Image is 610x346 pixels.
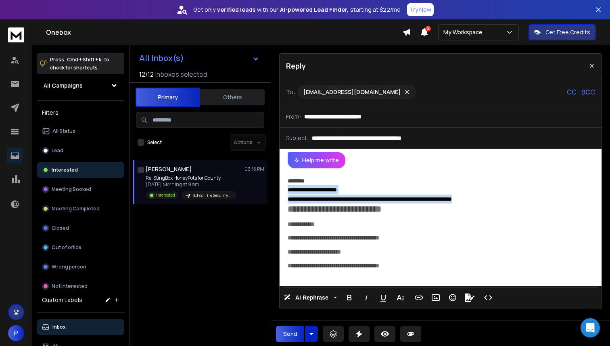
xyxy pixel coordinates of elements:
[8,325,24,341] button: P
[407,3,434,16] button: Try Now
[286,88,295,96] p: To:
[282,289,338,306] button: AI Rephrase
[147,139,162,146] label: Select
[581,87,595,97] p: BCC
[217,6,255,14] strong: verified leads
[37,220,124,236] button: Closed
[146,175,236,181] p: Re: StingBox HoneyPots for County
[37,143,124,159] button: Lead
[133,50,266,66] button: All Inbox(s)
[37,278,124,294] button: Not Interested
[200,88,265,106] button: Others
[52,128,75,134] p: All Status
[136,88,200,107] button: Primary
[443,28,486,36] p: My Workspace
[37,123,124,139] button: All Status
[37,319,124,335] button: Inbox
[529,24,596,40] button: Get Free Credits
[294,294,330,301] span: AI Rephrase
[425,26,431,31] span: 2
[428,289,443,306] button: Insert Image (⌘P)
[567,87,577,97] p: CC
[146,165,192,173] h1: [PERSON_NAME]
[52,167,78,173] p: Interested
[155,69,207,79] h3: Inboxes selected
[376,289,391,306] button: Underline (⌘U)
[37,201,124,217] button: Meeting Completed
[286,134,309,142] p: Subject:
[286,113,301,121] p: From:
[409,6,431,14] p: Try Now
[445,289,460,306] button: Emoticons
[37,259,124,275] button: Wrong person
[8,27,24,42] img: logo
[44,82,83,90] h1: All Campaigns
[146,181,236,188] p: [DATE] Morning at 9 am
[359,289,374,306] button: Italic (⌘I)
[276,326,304,342] button: Send
[303,88,401,96] p: [EMAIL_ADDRESS][DOMAIN_NAME]
[156,192,175,198] p: Interested
[193,193,232,199] p: School IT & Security Campaign [DATE]
[50,56,109,72] p: Press to check for shortcuts.
[411,289,426,306] button: Insert Link (⌘K)
[37,181,124,197] button: Meeting Booked
[193,6,401,14] p: Get only with our starting at $22/mo
[52,147,63,154] p: Lead
[52,264,86,270] p: Wrong person
[37,239,124,256] button: Out of office
[52,283,88,289] p: Not Interested
[52,225,69,231] p: Closed
[66,55,102,64] span: Cmd + Shift + k
[462,289,477,306] button: Signature
[37,162,124,178] button: Interested
[581,318,600,338] div: Open Intercom Messenger
[42,296,82,304] h3: Custom Labels
[280,6,349,14] strong: AI-powered Lead Finder,
[52,206,100,212] p: Meeting Completed
[52,186,91,193] p: Meeting Booked
[286,60,306,71] p: Reply
[37,107,124,118] h3: Filters
[52,244,81,251] p: Out of office
[393,289,408,306] button: More Text
[37,78,124,94] button: All Campaigns
[480,289,496,306] button: Code View
[342,289,357,306] button: Bold (⌘B)
[288,152,345,168] button: Help me write
[244,166,264,172] p: 03:15 PM
[139,54,184,62] h1: All Inbox(s)
[52,324,66,330] p: Inbox
[46,27,403,37] h1: Onebox
[545,28,590,36] p: Get Free Credits
[139,69,154,79] span: 12 / 12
